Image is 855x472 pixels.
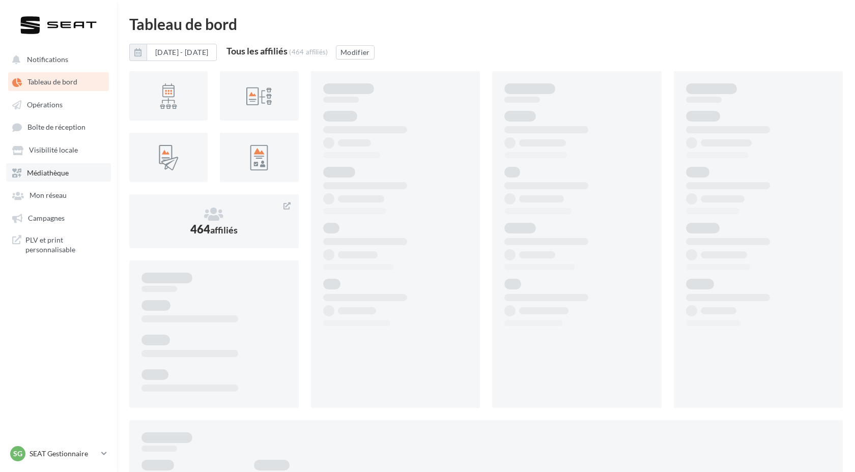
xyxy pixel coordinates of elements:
span: Notifications [27,55,68,64]
span: 464 [190,222,238,236]
span: Campagnes [28,214,65,222]
span: Visibilité locale [29,146,78,155]
a: Campagnes [6,209,111,227]
div: Tous les affiliés [226,46,288,55]
a: Opérations [6,95,111,113]
span: Tableau de bord [27,78,77,86]
span: affiliés [210,224,238,235]
div: Tableau de bord [129,16,843,32]
a: Mon réseau [6,186,111,204]
button: [DATE] - [DATE] [129,44,217,61]
a: Tableau de bord [6,72,111,91]
a: Boîte de réception [6,117,111,136]
span: Mon réseau [30,191,67,200]
span: SG [13,449,22,459]
a: Médiathèque [6,163,111,182]
div: (464 affiliés) [289,48,328,56]
span: PLV et print personnalisable [25,235,105,255]
span: Boîte de réception [27,123,85,132]
button: Notifications [6,50,107,68]
a: SG SEAT Gestionnaire [8,444,109,463]
span: Médiathèque [27,168,69,177]
button: [DATE] - [DATE] [147,44,217,61]
p: SEAT Gestionnaire [30,449,97,459]
span: Opérations [27,100,63,109]
button: Modifier [336,45,375,60]
a: Visibilité locale [6,140,111,159]
a: PLV et print personnalisable [6,231,111,259]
